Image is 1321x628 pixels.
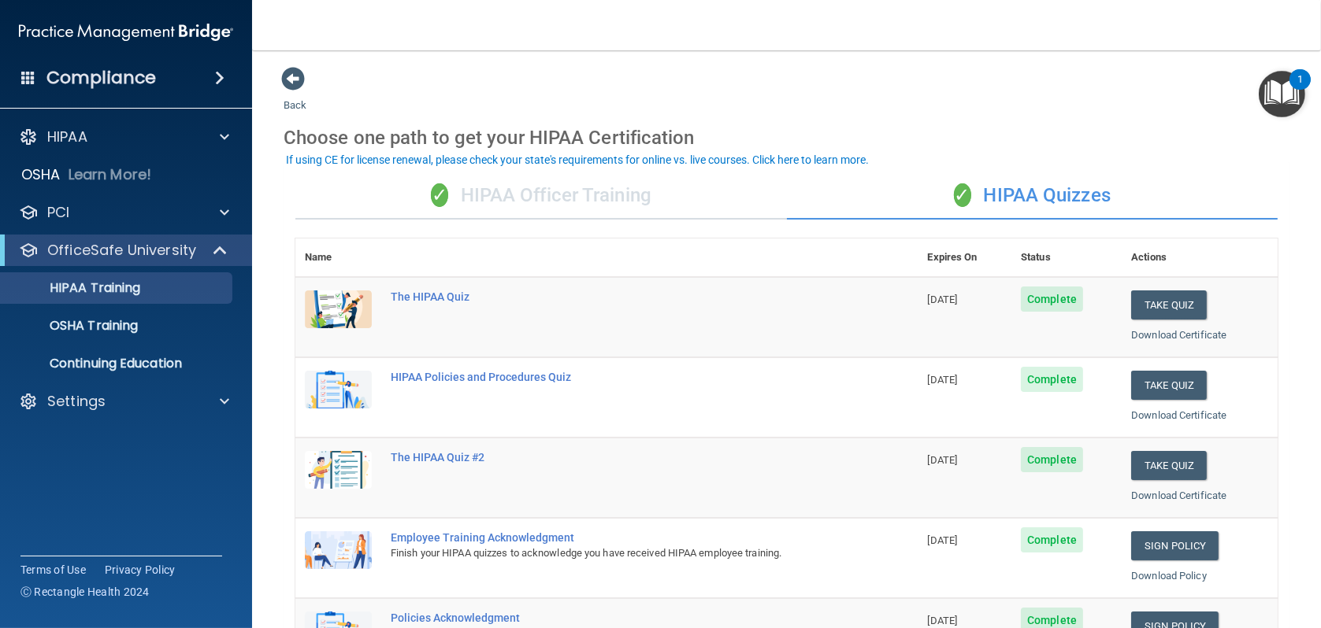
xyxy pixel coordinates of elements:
div: 1 [1297,79,1303,100]
span: Complete [1021,367,1083,392]
img: PMB logo [19,17,233,48]
p: HIPAA Training [10,280,140,296]
h4: Compliance [46,67,156,89]
th: Expires On [918,238,1012,277]
a: Privacy Policy [105,562,176,578]
a: Download Certificate [1131,329,1226,341]
div: Choose one path to get your HIPAA Certification [284,115,1289,161]
a: Settings [19,392,229,411]
div: The HIPAA Quiz #2 [391,451,840,464]
div: Policies Acknowledgment [391,611,840,624]
div: HIPAA Policies and Procedures Quiz [391,371,840,383]
p: OSHA Training [10,318,138,334]
div: If using CE for license renewal, please check your state's requirements for online vs. live cours... [286,154,869,165]
a: PCI [19,203,229,222]
a: OfficeSafe University [19,241,228,260]
a: Download Certificate [1131,409,1226,421]
div: Finish your HIPAA quizzes to acknowledge you have received HIPAA employee training. [391,544,840,563]
button: Open Resource Center, 1 new notification [1259,71,1305,117]
span: [DATE] [928,374,958,386]
p: Continuing Education [10,356,225,371]
p: Learn More! [69,165,152,184]
iframe: Drift Widget Chat Controller [1048,517,1302,579]
span: [DATE] [928,534,958,546]
th: Name [295,238,381,277]
p: HIPAA [47,127,87,146]
p: OSHA [21,165,61,184]
div: HIPAA Quizzes [787,172,1278,220]
a: Download Certificate [1131,489,1226,501]
div: Employee Training Acknowledgment [391,531,840,544]
div: The HIPAA Quiz [391,290,840,303]
div: HIPAA Officer Training [295,172,787,220]
a: Back [284,80,306,111]
span: ✓ [954,183,971,207]
span: [DATE] [928,294,958,305]
span: Complete [1021,527,1083,552]
span: Complete [1021,286,1083,312]
p: PCI [47,203,69,222]
a: Terms of Use [20,562,86,578]
a: HIPAA [19,127,229,146]
span: Complete [1021,447,1083,472]
th: Actions [1122,238,1278,277]
button: Take Quiz [1131,290,1207,320]
span: Ⓒ Rectangle Health 2024 [20,584,150,600]
p: Settings [47,392,106,411]
button: If using CE for license renewal, please check your state's requirements for online vs. live cours... [284,152,871,168]
button: Take Quiz [1131,371,1207,400]
th: Status [1011,238,1122,277]
a: Download Policy [1131,570,1207,582]
button: Take Quiz [1131,451,1207,480]
p: OfficeSafe University [47,241,196,260]
span: ✓ [431,183,448,207]
span: [DATE] [928,615,958,626]
span: [DATE] [928,454,958,466]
